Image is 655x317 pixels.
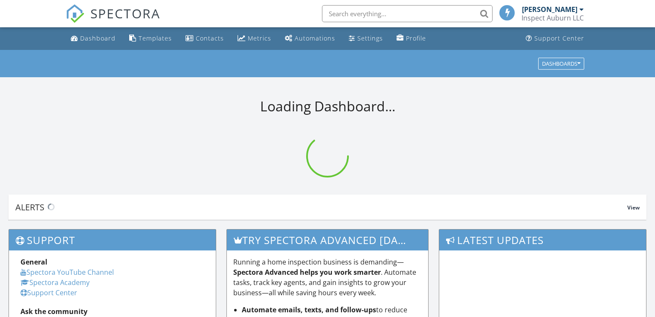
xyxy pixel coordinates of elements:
[182,31,227,47] a: Contacts
[20,257,47,267] strong: General
[233,268,381,277] strong: Spectora Advanced helps you work smarter
[227,230,429,250] h3: Try spectora advanced [DATE]
[534,34,584,42] div: Support Center
[281,31,339,47] a: Automations (Basic)
[90,4,160,22] span: SPECTORA
[439,230,646,250] h3: Latest Updates
[20,306,204,317] div: Ask the community
[542,61,580,67] div: Dashboards
[126,31,175,47] a: Templates
[522,5,577,14] div: [PERSON_NAME]
[66,4,84,23] img: The Best Home Inspection Software - Spectora
[522,14,584,22] div: Inspect Auburn LLC
[242,305,376,314] strong: Automate emails, texts, and follow-ups
[234,31,275,47] a: Metrics
[15,201,627,213] div: Alerts
[522,31,588,47] a: Support Center
[627,204,640,211] span: View
[538,58,584,70] button: Dashboards
[80,34,116,42] div: Dashboard
[345,31,386,47] a: Settings
[196,34,224,42] div: Contacts
[66,12,160,29] a: SPECTORA
[20,288,77,297] a: Support Center
[67,31,119,47] a: Dashboard
[9,230,216,250] h3: Support
[393,31,429,47] a: Company Profile
[20,268,114,277] a: Spectora YouTube Channel
[139,34,172,42] div: Templates
[406,34,426,42] div: Profile
[357,34,383,42] div: Settings
[295,34,335,42] div: Automations
[248,34,271,42] div: Metrics
[233,257,422,298] p: Running a home inspection business is demanding— . Automate tasks, track key agents, and gain ins...
[20,278,90,287] a: Spectora Academy
[322,5,493,22] input: Search everything...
